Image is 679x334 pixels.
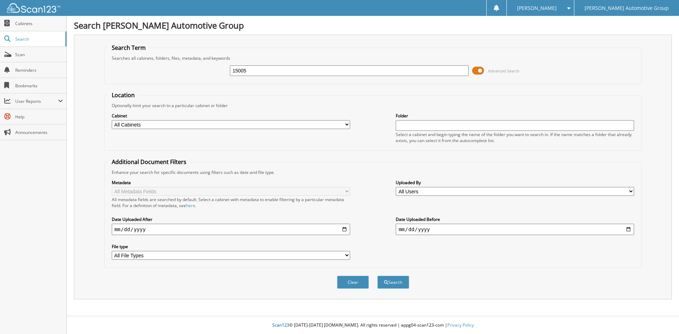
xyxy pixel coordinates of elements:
[396,216,634,222] label: Date Uploaded Before
[112,180,350,186] label: Metadata
[112,244,350,250] label: File type
[337,276,369,289] button: Clear
[15,36,62,42] span: Search
[112,216,350,222] label: Date Uploaded After
[396,131,634,143] div: Select a cabinet and begin typing the name of the folder you want to search in. If the name match...
[396,180,634,186] label: Uploaded By
[488,68,520,74] span: Advanced Search
[517,6,557,10] span: [PERSON_NAME]
[15,20,63,27] span: Cabinets
[108,169,638,175] div: Enhance your search for specific documents using filters such as date and file type.
[377,276,409,289] button: Search
[447,322,474,328] a: Privacy Policy
[112,113,350,119] label: Cabinet
[15,129,63,135] span: Announcements
[15,52,63,58] span: Scan
[112,224,350,235] input: start
[15,83,63,89] span: Bookmarks
[108,44,149,52] legend: Search Term
[108,102,638,109] div: Optionally limit your search to a particular cabinet or folder
[108,91,138,99] legend: Location
[396,224,634,235] input: end
[108,55,638,61] div: Searches all cabinets, folders, files, metadata, and keywords
[186,203,195,209] a: here
[74,19,672,31] h1: Search [PERSON_NAME] Automotive Group
[67,317,679,334] div: © [DATE]-[DATE] [DOMAIN_NAME]. All rights reserved | appg04-scan123-com |
[7,3,60,13] img: scan123-logo-white.svg
[272,322,289,328] span: Scan123
[108,158,190,166] legend: Additional Document Filters
[112,197,350,209] div: All metadata fields are searched by default. Select a cabinet with metadata to enable filtering b...
[15,98,58,104] span: User Reports
[644,300,679,334] iframe: Chat Widget
[396,113,634,119] label: Folder
[15,67,63,73] span: Reminders
[15,114,63,120] span: Help
[585,6,669,10] span: [PERSON_NAME] Automotive Group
